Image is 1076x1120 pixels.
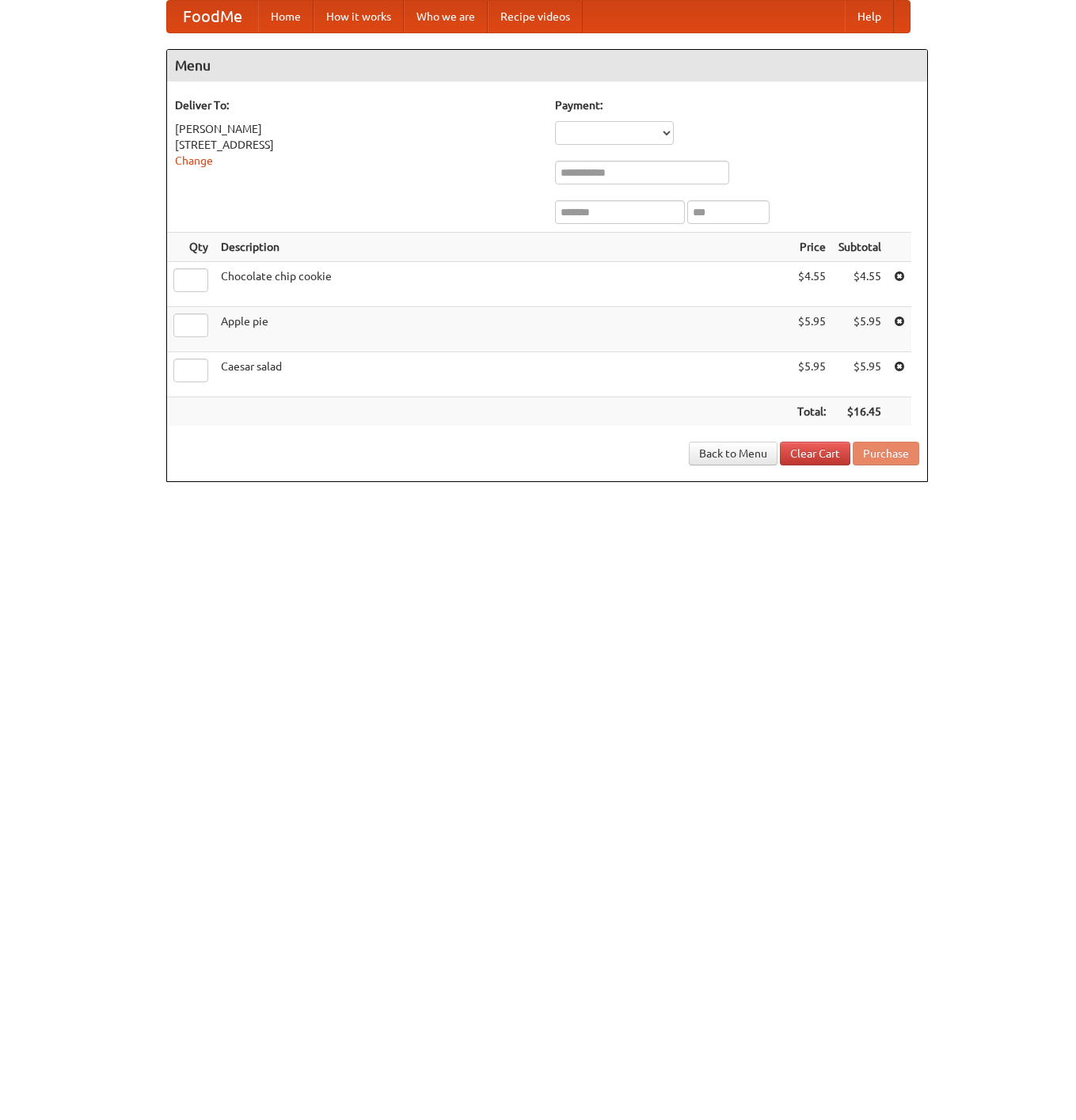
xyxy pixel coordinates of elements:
[845,1,894,32] a: Help
[853,442,919,465] button: Purchase
[258,1,314,32] a: Home
[488,1,583,32] a: Recipe videos
[167,233,215,262] th: Qty
[832,307,888,352] td: $5.95
[404,1,488,32] a: Who we are
[167,50,927,82] h4: Menu
[791,352,832,397] td: $5.95
[175,121,539,137] div: [PERSON_NAME]
[780,442,850,465] a: Clear Cart
[791,233,832,262] th: Price
[791,307,832,352] td: $5.95
[832,397,888,427] th: $16.45
[791,397,832,427] th: Total:
[175,154,213,167] a: Change
[215,307,791,352] td: Apple pie
[175,97,539,113] h5: Deliver To:
[832,352,888,397] td: $5.95
[314,1,404,32] a: How it works
[215,262,791,307] td: Chocolate chip cookie
[555,97,919,113] h5: Payment:
[791,262,832,307] td: $4.55
[215,233,791,262] th: Description
[832,233,888,262] th: Subtotal
[689,442,778,465] a: Back to Menu
[832,262,888,307] td: $4.55
[167,1,258,32] a: FoodMe
[175,137,539,153] div: [STREET_ADDRESS]
[215,352,791,397] td: Caesar salad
